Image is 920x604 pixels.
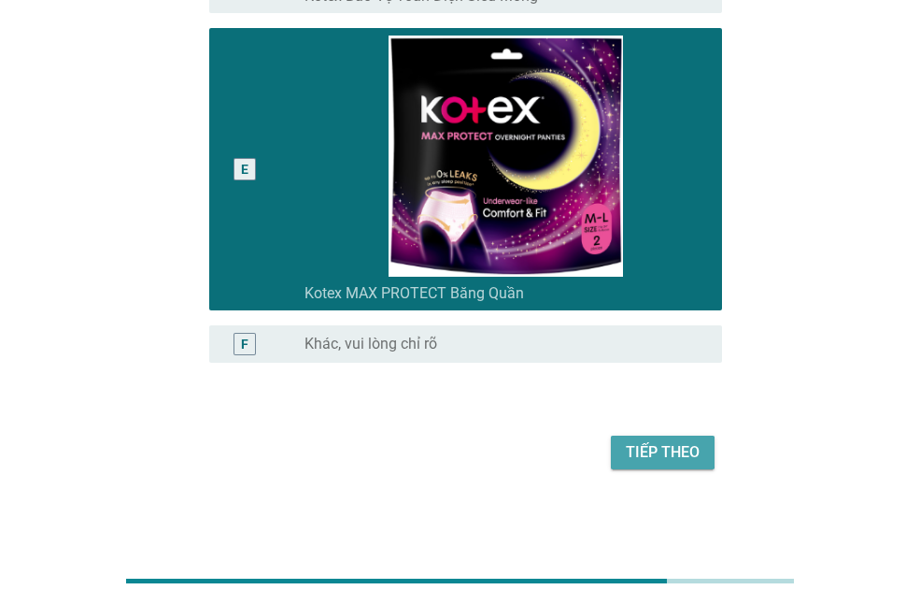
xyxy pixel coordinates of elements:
[304,284,524,303] label: Kotex MAX PROTECT Băng Quần
[626,441,700,464] div: Tiếp theo
[611,436,715,469] button: Tiếp theo
[304,335,437,353] label: Khác, vui lòng chỉ rõ
[241,160,248,180] div: E
[304,36,707,277] img: a92e82b7-1742-4256-a915-9d468411c7cd-image85.png
[241,335,248,354] div: F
